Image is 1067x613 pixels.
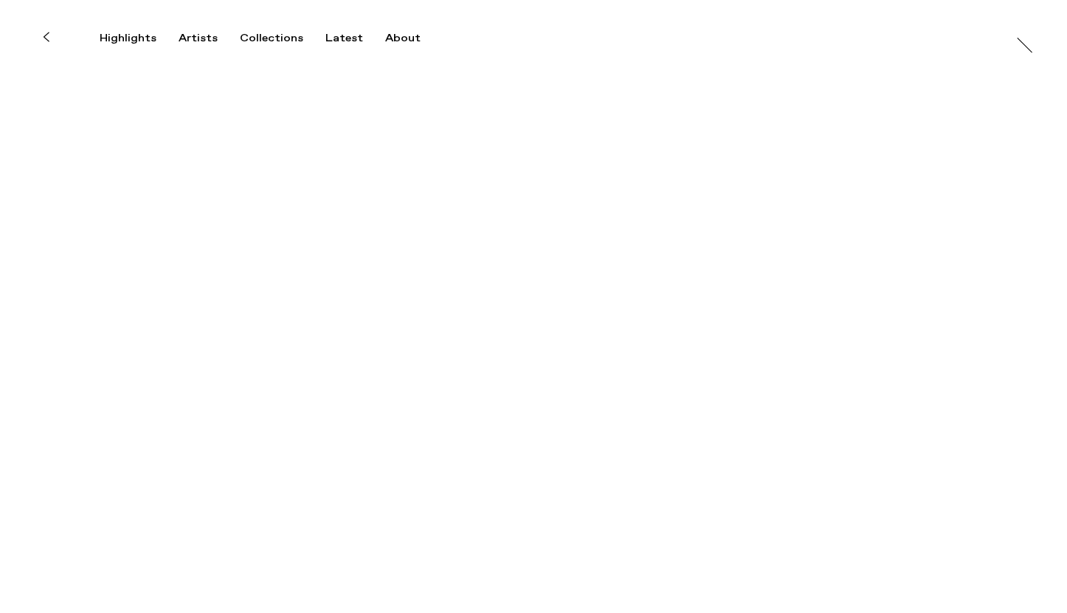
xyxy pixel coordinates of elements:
[100,326,967,349] span: [PERSON_NAME]
[100,32,179,45] button: Highlights
[385,32,421,45] div: About
[100,32,156,45] div: Highlights
[385,32,443,45] button: About
[240,32,303,45] div: Collections
[100,234,967,326] h2: Overview
[325,32,363,45] div: Latest
[179,32,240,45] button: Artists
[240,32,325,45] button: Collections
[179,32,218,45] div: Artists
[325,32,385,45] button: Latest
